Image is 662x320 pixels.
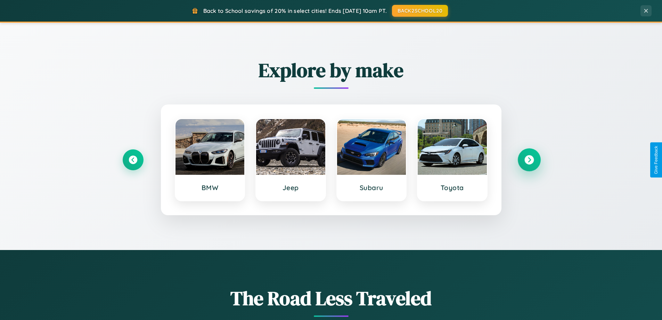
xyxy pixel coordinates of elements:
[123,285,540,312] h1: The Road Less Traveled
[203,7,387,14] span: Back to School savings of 20% in select cities! Ends [DATE] 10am PT.
[263,184,318,192] h3: Jeep
[425,184,480,192] h3: Toyota
[392,5,448,17] button: BACK2SCHOOL20
[123,57,540,84] h2: Explore by make
[344,184,399,192] h3: Subaru
[182,184,238,192] h3: BMW
[654,146,659,174] div: Give Feedback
